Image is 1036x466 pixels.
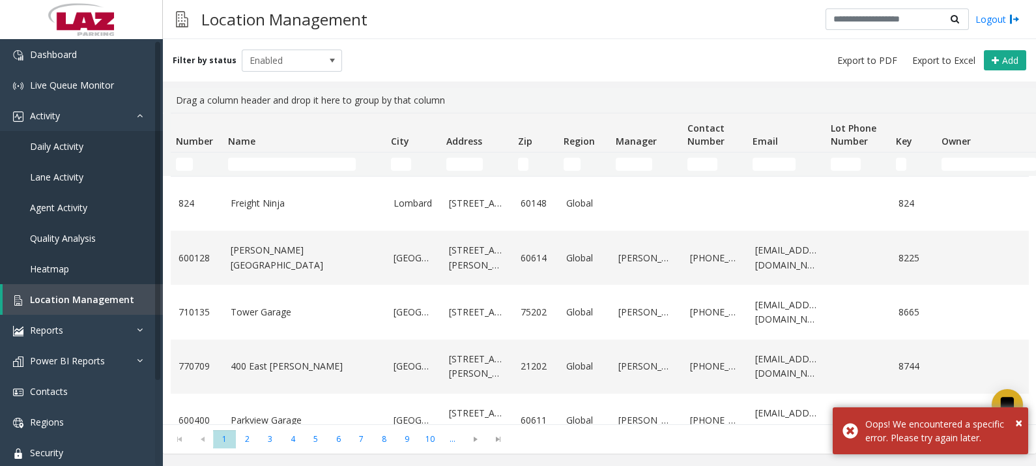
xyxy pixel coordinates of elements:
span: Regions [30,416,64,428]
span: Manager [616,135,657,147]
input: Email Filter [753,158,796,171]
span: Go to the last page [487,430,510,448]
span: Quality Analysis [30,232,96,244]
span: Address [446,135,482,147]
img: 'icon' [13,50,23,61]
a: [PHONE_NUMBER] [690,251,740,265]
a: Global [566,251,603,265]
span: Daily Activity [30,140,83,153]
a: 770709 [179,359,215,373]
span: Page 3 [259,430,281,448]
a: [PERSON_NAME] [618,413,674,428]
span: Page 2 [236,430,259,448]
span: Page 4 [281,430,304,448]
span: Page 9 [396,430,418,448]
span: Lane Activity [30,171,83,183]
td: Number Filter [171,153,223,176]
a: Location Management [3,284,163,315]
img: 'icon' [13,387,23,398]
img: 'icon' [13,326,23,336]
img: 'icon' [13,111,23,122]
a: Global [566,413,603,428]
a: 710135 [179,305,215,319]
span: Export to Excel [912,54,975,67]
span: Live Queue Monitor [30,79,114,91]
img: 'icon' [13,295,23,306]
a: [PHONE_NUMBER] [690,413,740,428]
td: Lot Phone Number Filter [826,153,891,176]
span: Heatmap [30,263,69,275]
div: Drag a column header and drop it here to group by that column [171,88,1028,113]
a: Tower Garage [231,305,378,319]
span: Page 10 [418,430,441,448]
a: [STREET_ADDRESS][US_STATE] [449,406,505,435]
span: Number [176,135,213,147]
span: Power BI Reports [30,355,105,367]
span: Reports [30,324,63,336]
a: Global [566,196,603,211]
img: 'icon' [13,81,23,91]
span: Name [228,135,255,147]
td: City Filter [386,153,441,176]
a: 8665 [899,305,928,319]
span: Zip [518,135,532,147]
a: [PERSON_NAME][GEOGRAPHIC_DATA] [231,243,378,272]
img: 'icon' [13,448,23,459]
a: 8225 [899,251,928,265]
a: [EMAIL_ADDRESS][DOMAIN_NAME] [755,406,818,435]
a: Freight Ninja [231,196,378,211]
a: [STREET_ADDRESS] [449,305,505,319]
a: 824 [899,196,928,211]
span: Go to the next page [464,430,487,448]
span: Add [1002,54,1018,66]
span: Page 11 [441,430,464,448]
td: Email Filter [747,153,826,176]
span: Go to the next page [467,434,484,444]
span: Contact Number [687,122,725,147]
td: Name Filter [223,153,386,176]
button: Close [1015,413,1022,433]
span: Page 6 [327,430,350,448]
td: Manager Filter [611,153,682,176]
a: 8744 [899,359,928,373]
a: [EMAIL_ADDRESS][DOMAIN_NAME] [755,243,818,272]
input: City Filter [391,158,411,171]
input: Region Filter [564,158,581,171]
span: Export to PDF [837,54,897,67]
span: Security [30,446,63,459]
span: Region [564,135,595,147]
label: Filter by status [173,55,237,66]
span: Agent Activity [30,201,87,214]
a: 60148 [521,196,551,211]
span: Lot Phone Number [831,122,876,147]
a: Logout [975,12,1020,26]
a: Parkview Garage [231,413,378,428]
a: [EMAIL_ADDRESS][DOMAIN_NAME] [755,352,818,381]
span: City [391,135,409,147]
span: Go to the last page [489,434,507,444]
span: Location Management [30,293,134,306]
img: logout [1009,12,1020,26]
img: 'icon' [13,357,23,367]
td: Zip Filter [513,153,558,176]
span: Page 5 [304,430,327,448]
div: Oops! We encountered a specific error. Please try again later. [865,417,1018,444]
a: [STREET_ADDRESS] [449,196,505,211]
span: Owner [942,135,971,147]
button: Add [984,50,1026,71]
span: × [1015,414,1022,431]
input: Number Filter [176,158,193,171]
span: Key [896,135,912,147]
a: 400 East [PERSON_NAME] [231,359,378,373]
a: [GEOGRAPHIC_DATA] [394,305,433,319]
a: 21202 [521,359,551,373]
span: Dashboard [30,48,77,61]
input: Zip Filter [518,158,528,171]
input: Lot Phone Number Filter [831,158,861,171]
input: Address Filter [446,158,483,171]
a: [GEOGRAPHIC_DATA] [394,251,433,265]
a: [GEOGRAPHIC_DATA] [394,359,433,373]
a: 75202 [521,305,551,319]
span: Contacts [30,385,68,398]
a: [EMAIL_ADDRESS][DOMAIN_NAME] [755,298,818,327]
